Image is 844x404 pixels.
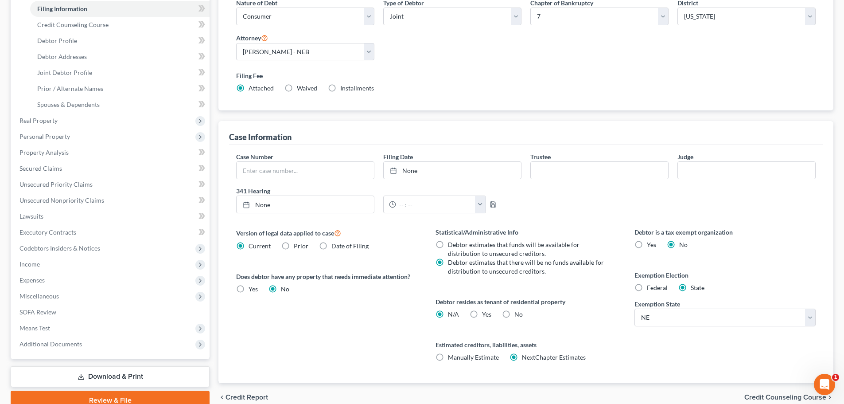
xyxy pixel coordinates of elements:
span: Property Analysis [19,149,69,156]
span: Joint Debtor Profile [37,69,92,76]
input: -- [531,162,668,179]
div: Case Information [229,132,292,142]
label: Estimated creditors, liabilities, assets [436,340,617,349]
span: Unsecured Nonpriority Claims [19,196,104,204]
label: Debtor is a tax exempt organization [634,227,816,237]
span: Unsecured Priority Claims [19,180,93,188]
span: Income [19,260,40,268]
a: Executory Contracts [12,224,210,240]
a: Spouses & Dependents [30,97,210,113]
label: Filing Fee [236,71,816,80]
span: NextChapter Estimates [522,353,586,361]
span: Debtor Addresses [37,53,87,60]
input: Enter case number... [237,162,374,179]
span: Miscellaneous [19,292,59,300]
span: Prior [294,242,308,250]
a: Filing Information [30,1,210,17]
span: Filing Information [37,5,87,12]
a: Debtor Profile [30,33,210,49]
span: No [281,285,289,293]
span: Real Property [19,117,58,124]
span: Credit Report [226,394,268,401]
span: Lawsuits [19,212,43,220]
span: Personal Property [19,133,70,140]
a: Credit Counseling Course [30,17,210,33]
label: 341 Hearing [232,186,526,196]
i: chevron_left [218,394,226,401]
label: Version of legal data applied to case [236,227,417,238]
label: Case Number [236,152,273,161]
label: Judge [677,152,693,161]
a: None [384,162,521,179]
span: Additional Documents [19,340,82,348]
span: Spouses & Dependents [37,101,100,108]
a: Debtor Addresses [30,49,210,65]
label: Exemption State [634,299,680,309]
label: Filing Date [383,152,413,161]
span: Waived [297,84,317,92]
i: chevron_right [826,394,833,401]
input: -- [678,162,815,179]
a: None [237,196,374,213]
span: Installments [340,84,374,92]
span: Debtor estimates that funds will be available for distribution to unsecured creditors. [448,241,580,257]
span: Codebtors Insiders & Notices [19,244,100,252]
a: Unsecured Nonpriority Claims [12,192,210,208]
span: SOFA Review [19,308,56,316]
a: Lawsuits [12,208,210,224]
label: Trustee [530,152,551,161]
a: Secured Claims [12,161,210,177]
label: Statistical/Administrative Info [436,227,617,237]
span: Current [249,242,271,250]
span: Credit Counseling Course [744,394,826,401]
button: Credit Counseling Course chevron_right [744,394,833,401]
label: Exemption Election [634,271,816,280]
span: Debtor estimates that there will be no funds available for distribution to unsecured creditors. [448,259,604,275]
a: Prior / Alternate Names [30,81,210,97]
span: Debtor Profile [37,37,77,44]
span: N/A [448,310,459,318]
span: Yes [647,241,656,248]
span: Executory Contracts [19,228,76,236]
a: Property Analysis [12,145,210,161]
span: Yes [249,285,258,293]
a: Download & Print [11,366,210,387]
span: No [679,241,688,248]
label: Debtor resides as tenant of residential property [436,297,617,306]
span: Attached [249,84,274,92]
span: Yes [482,310,491,318]
span: Credit Counseling Course [37,21,109,28]
label: Attorney [236,32,268,43]
span: Expenses [19,276,45,284]
span: Means Test [19,324,50,332]
span: Secured Claims [19,165,62,172]
span: Federal [647,284,668,291]
a: Joint Debtor Profile [30,65,210,81]
span: 1 [832,374,839,381]
button: chevron_left Credit Report [218,394,268,401]
span: State [691,284,704,291]
span: Prior / Alternate Names [37,85,103,92]
a: SOFA Review [12,304,210,320]
iframe: Intercom live chat [814,374,835,395]
a: Unsecured Priority Claims [12,177,210,192]
input: -- : -- [396,196,475,213]
label: Does debtor have any property that needs immediate attention? [236,272,417,281]
span: Manually Estimate [448,353,499,361]
span: Date of Filing [331,242,369,250]
span: No [514,310,523,318]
